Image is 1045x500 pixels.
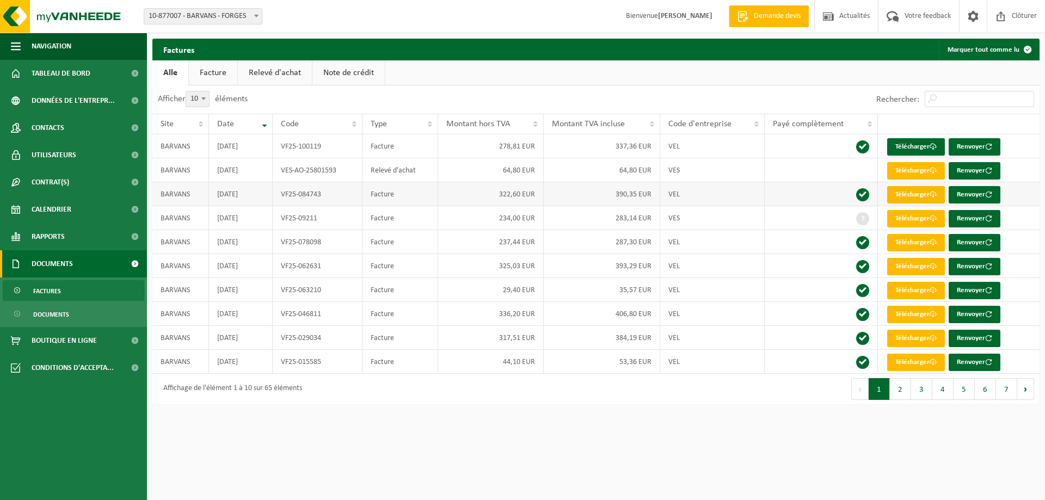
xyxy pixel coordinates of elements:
td: BARVANS [152,254,209,278]
span: Montant hors TVA [446,120,510,128]
td: Relevé d'achat [362,158,438,182]
strong: [PERSON_NAME] [658,12,712,20]
td: Facture [362,182,438,206]
td: VF25-062631 [273,254,362,278]
a: Télécharger [887,330,945,347]
td: BARVANS [152,350,209,374]
td: VF25-015585 [273,350,362,374]
a: Documents [3,304,144,324]
a: Télécharger [887,186,945,203]
button: Renvoyer [949,306,1000,323]
button: Previous [851,378,869,400]
button: Renvoyer [949,210,1000,227]
td: VEL [660,278,765,302]
td: Facture [362,134,438,158]
span: Date [217,120,234,128]
td: BARVANS [152,302,209,326]
button: Renvoyer [949,282,1000,299]
td: BARVANS [152,326,209,350]
a: Télécharger [887,138,945,156]
button: Renvoyer [949,186,1000,203]
button: 7 [996,378,1017,400]
button: Renvoyer [949,258,1000,275]
td: [DATE] [209,158,273,182]
td: [DATE] [209,278,273,302]
td: VES [660,206,765,230]
td: 283,14 EUR [544,206,661,230]
td: [DATE] [209,230,273,254]
td: 44,10 EUR [438,350,544,374]
span: Factures [33,281,61,301]
button: 2 [890,378,911,400]
td: Facture [362,206,438,230]
span: Utilisateurs [32,141,76,169]
button: 6 [975,378,996,400]
td: 325,03 EUR [438,254,544,278]
td: VF25-078098 [273,230,362,254]
button: 1 [869,378,890,400]
span: 10-877007 - BARVANS - FORGES [144,9,262,24]
a: Télécharger [887,234,945,251]
a: Télécharger [887,306,945,323]
td: Facture [362,326,438,350]
td: BARVANS [152,182,209,206]
td: 64,80 EUR [438,158,544,182]
span: Code d'entreprise [668,120,731,128]
td: Facture [362,278,438,302]
td: 237,44 EUR [438,230,544,254]
td: VEL [660,254,765,278]
td: 29,40 EUR [438,278,544,302]
td: VEL [660,302,765,326]
td: Facture [362,350,438,374]
span: Tableau de bord [32,60,90,87]
td: 35,57 EUR [544,278,661,302]
span: Boutique en ligne [32,327,97,354]
a: Demande devis [729,5,809,27]
span: Documents [32,250,73,277]
td: VF25-084743 [273,182,362,206]
span: Documents [33,304,69,325]
label: Afficher éléments [158,95,248,103]
a: Télécharger [887,282,945,299]
a: Facture [189,60,237,85]
td: VEL [660,230,765,254]
td: [DATE] [209,326,273,350]
td: VEL [660,182,765,206]
button: Renvoyer [949,138,1000,156]
a: Alle [152,60,188,85]
span: Demande devis [751,11,803,22]
button: Marquer tout comme lu [939,39,1038,60]
button: 4 [932,378,954,400]
td: 53,36 EUR [544,350,661,374]
button: Next [1017,378,1034,400]
button: Renvoyer [949,330,1000,347]
td: 393,29 EUR [544,254,661,278]
td: [DATE] [209,182,273,206]
span: 10 [186,91,209,107]
span: Contacts [32,114,64,141]
button: Renvoyer [949,162,1000,180]
a: Relevé d'achat [238,60,312,85]
td: BARVANS [152,278,209,302]
button: Renvoyer [949,234,1000,251]
td: 317,51 EUR [438,326,544,350]
span: 10-877007 - BARVANS - FORGES [144,8,262,24]
span: Montant TVA incluse [552,120,625,128]
td: 337,36 EUR [544,134,661,158]
td: Facture [362,230,438,254]
td: VEL [660,326,765,350]
button: Renvoyer [949,354,1000,371]
td: VF25-029034 [273,326,362,350]
span: Calendrier [32,196,71,223]
td: [DATE] [209,254,273,278]
td: VF25-100119 [273,134,362,158]
span: Contrat(s) [32,169,69,196]
td: 287,30 EUR [544,230,661,254]
td: [DATE] [209,134,273,158]
td: VF25-063210 [273,278,362,302]
td: BARVANS [152,230,209,254]
td: Facture [362,302,438,326]
td: VEL [660,350,765,374]
span: Code [281,120,299,128]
